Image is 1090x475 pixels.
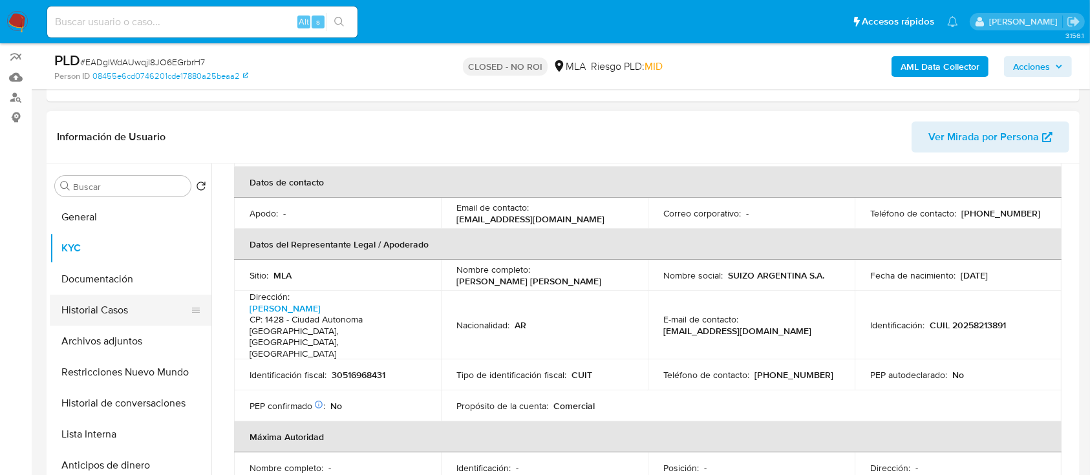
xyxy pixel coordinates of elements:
p: Fecha de nacimiento : [870,269,956,281]
h1: Información de Usuario [57,131,166,143]
span: Alt [299,16,309,28]
a: [PERSON_NAME] [250,302,321,315]
p: [PHONE_NUMBER] [961,207,1040,219]
b: PLD [54,50,80,70]
p: Apodo : [250,207,278,219]
button: Ver Mirada por Persona [912,121,1069,153]
p: PEP autodeclarado : [870,369,947,381]
button: Historial de conversaciones [50,388,211,419]
p: Teléfono de contacto : [870,207,956,219]
button: Restricciones Nuevo Mundo [50,357,211,388]
p: Sitio : [250,269,268,281]
p: Tipo de identificación fiscal : [456,369,566,381]
p: No [952,369,964,381]
span: MID [645,59,663,74]
p: 30516968431 [332,369,385,381]
p: MLA [273,269,292,281]
b: Person ID [54,70,90,82]
th: Datos de contacto [234,167,1062,198]
p: Nombre completo : [250,462,323,474]
p: Nombre completo : [456,264,530,275]
span: # EADgIWdAUwqjl8JO6EGrbrH7 [80,56,205,69]
a: Salir [1067,15,1080,28]
p: [EMAIL_ADDRESS][DOMAIN_NAME] [456,213,604,225]
p: - [516,462,518,474]
a: 08455e6cd0746201cde17880a25beaa2 [92,70,248,82]
button: search-icon [326,13,352,31]
p: SUIZO ARGENTINA S.A. [728,269,824,281]
span: Comercial [553,399,595,412]
input: Buscar usuario o caso... [47,14,358,30]
th: Datos del Representante Legal / Apoderado [234,229,1062,260]
span: s [316,16,320,28]
button: Archivos adjuntos [50,326,211,357]
p: CUIL 20258213891 [930,319,1006,331]
p: Correo corporativo : [663,207,741,219]
p: Dirección : [870,462,910,474]
span: 3.156.1 [1065,30,1084,41]
button: Buscar [60,181,70,191]
p: - [704,462,707,474]
p: - [283,207,286,219]
p: Dirección : [250,291,290,302]
button: Acciones [1004,56,1072,77]
b: AML Data Collector [901,56,979,77]
p: [DATE] [961,269,988,281]
p: Identificación : [456,462,511,474]
p: No [330,400,342,412]
p: E-mail de contacto : [663,313,738,325]
div: MLA [553,59,586,74]
p: - [328,462,331,474]
th: Máxima Autoridad [234,421,1062,452]
p: Propósito de la cuenta : [456,400,548,412]
p: Identificación fiscal : [250,369,326,381]
p: - [746,207,749,219]
p: [PHONE_NUMBER] [754,369,833,381]
p: CLOSED - NO ROI [463,58,548,76]
p: Nombre social : [663,269,723,281]
p: [EMAIL_ADDRESS][DOMAIN_NAME] [663,325,811,337]
p: [PERSON_NAME] [PERSON_NAME] [456,275,601,287]
p: - [915,462,918,474]
p: Posición : [663,462,699,474]
button: KYC [50,233,211,264]
button: AML Data Collector [892,56,988,77]
button: General [50,202,211,233]
p: Email de contacto : [456,202,529,213]
p: AR [515,319,526,331]
button: Lista Interna [50,419,211,450]
p: Teléfono de contacto : [663,369,749,381]
button: Volver al orden por defecto [196,181,206,195]
button: Documentación [50,264,211,295]
p: Nacionalidad : [456,319,509,331]
input: Buscar [73,181,186,193]
p: ezequiel.castrillon@mercadolibre.com [989,16,1062,28]
p: Identificación : [870,319,924,331]
a: Notificaciones [947,16,958,27]
p: CUIT [572,369,592,381]
span: Ver Mirada por Persona [928,121,1039,153]
span: Acciones [1013,56,1050,77]
h4: CP: 1428 - Ciudad Autonoma [GEOGRAPHIC_DATA], [GEOGRAPHIC_DATA], [GEOGRAPHIC_DATA] [250,314,420,359]
p: PEP confirmado : [250,400,325,412]
button: Historial Casos [50,295,201,326]
span: Accesos rápidos [862,15,934,28]
span: Riesgo PLD: [591,59,663,74]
